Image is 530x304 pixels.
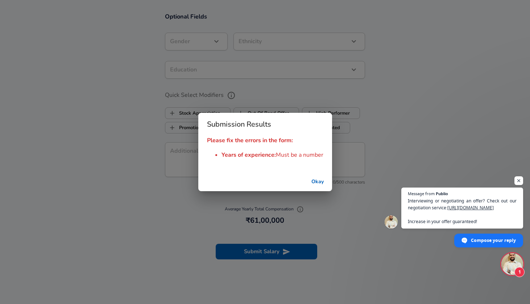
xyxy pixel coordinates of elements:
[207,136,293,144] strong: Please fix the errors in the form:
[471,234,516,247] span: Compose your reply
[408,192,435,196] span: Message from
[221,151,276,159] span: Years of experience :
[501,253,523,275] div: Open chat
[436,192,448,196] span: Publio
[198,113,332,136] h2: Submission Results
[408,197,517,225] span: Interviewing or negotiating an offer? Check out our negotiation service: Increase in your offer g...
[306,175,329,189] button: successful-submission-button
[514,267,525,277] span: 1
[276,151,323,159] span: Must be a number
